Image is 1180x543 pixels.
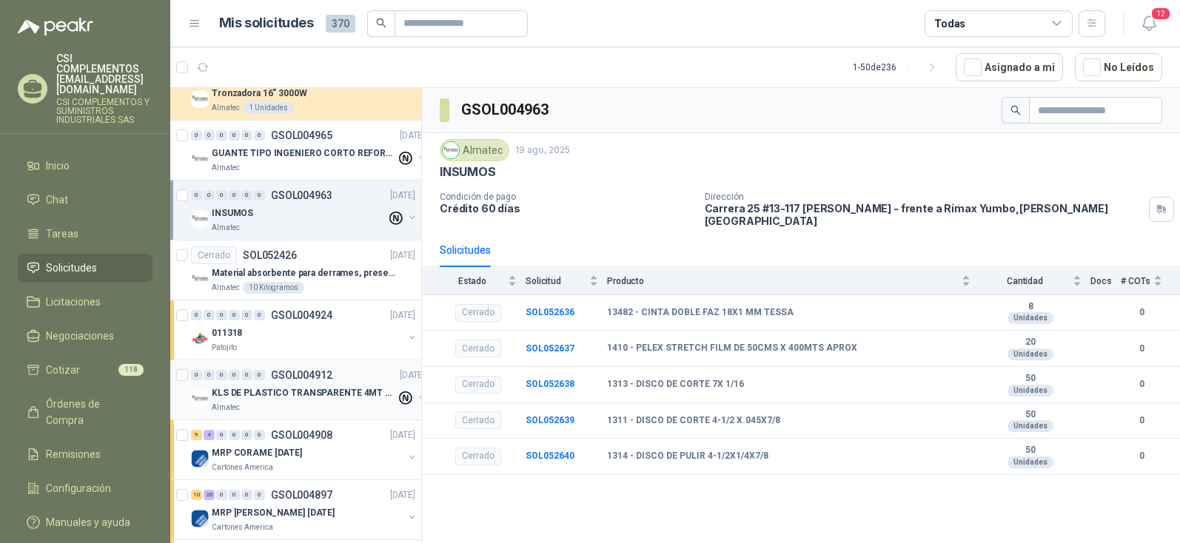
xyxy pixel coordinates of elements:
[18,474,152,502] a: Configuración
[191,426,418,473] a: 9 4 0 0 0 0 GSOL004908[DATE] Company LogoMRP CORAME [DATE]Cartones America
[455,376,501,394] div: Cerrado
[979,445,1082,456] b: 50
[607,379,744,391] b: 1313 - DISCO DE CORTE 7X 1/16
[526,451,574,461] b: SOL052640
[204,430,215,440] div: 4
[191,270,209,288] img: Company Logo
[461,98,551,121] h3: GSOL004963
[1121,377,1162,391] b: 0
[390,488,415,502] p: [DATE]
[271,370,332,380] p: GSOL004912
[440,202,693,215] p: Crédito 60 días
[191,450,209,468] img: Company Logo
[607,307,794,319] b: 13482 - CINTA DOBLE FAZ 18X1 MM TESSA
[216,430,227,440] div: 0
[455,340,501,357] div: Cerrado
[254,130,265,141] div: 0
[254,310,265,320] div: 0
[526,415,574,425] a: SOL052639
[46,260,97,276] span: Solicitudes
[212,282,240,294] p: Almatec
[1090,267,1121,294] th: Docs
[46,446,101,462] span: Remisiones
[1075,53,1162,81] button: No Leídos
[254,490,265,500] div: 0
[46,226,78,242] span: Tareas
[422,267,526,294] th: Estado
[191,90,209,108] img: Company Logo
[212,342,237,354] p: Patojito
[191,510,209,527] img: Company Logo
[18,254,152,282] a: Solicitudes
[979,373,1082,385] b: 50
[216,190,227,200] div: 0
[271,490,332,500] p: GSOL004897
[241,430,252,440] div: 0
[1010,105,1021,115] span: search
[440,164,496,180] p: INSUMOS
[705,202,1143,227] p: Carrera 25 #13-117 [PERSON_NAME] - frente a Rimax Yumbo , [PERSON_NAME][GEOGRAPHIC_DATA]
[979,409,1082,421] b: 50
[212,402,240,414] p: Almatec
[440,139,509,161] div: Almatec
[204,370,215,380] div: 0
[241,490,252,500] div: 0
[191,390,209,408] img: Company Logo
[191,306,418,354] a: 0 0 0 0 0 0 GSOL004924[DATE] Company Logo011318Patojito
[271,310,332,320] p: GSOL004924
[455,448,501,465] div: Cerrado
[1121,342,1162,356] b: 0
[212,206,253,220] p: INSUMOS
[191,190,202,200] div: 0
[46,158,70,174] span: Inicio
[212,446,302,460] p: MRP CORAME [DATE]
[526,307,574,317] a: SOL052636
[526,276,586,286] span: Solicitud
[212,222,240,234] p: Almatec
[1121,306,1162,320] b: 0
[46,294,101,310] span: Licitaciones
[1008,348,1053,360] div: Unidades
[191,210,209,228] img: Company Logo
[400,129,425,143] p: [DATE]
[18,288,152,316] a: Licitaciones
[191,310,202,320] div: 0
[607,276,959,286] span: Producto
[376,18,386,28] span: search
[1121,276,1150,286] span: # COTs
[934,16,965,32] div: Todas
[526,379,574,389] b: SOL052638
[1008,456,1053,468] div: Unidades
[212,326,242,340] p: 011318
[440,276,505,286] span: Estado
[440,192,693,202] p: Condición de pago
[56,53,152,95] p: CSI COMPLEMENTOS [EMAIL_ADDRESS][DOMAIN_NAME]
[1008,420,1053,432] div: Unidades
[515,144,570,158] p: 19 ago, 2025
[204,490,215,500] div: 20
[271,130,332,141] p: GSOL004965
[191,130,202,141] div: 0
[18,152,152,180] a: Inicio
[1121,449,1162,463] b: 0
[212,266,396,280] p: Material absorbente para derrames, presentación por kg
[18,186,152,214] a: Chat
[607,343,857,354] b: 1410 - PELEX STRETCH FILM DE 50CMS X 400MTS APROX
[607,451,768,462] b: 1314 - DISCO DE PULIR 4-1/2X1/4X7/8
[170,240,421,300] a: CerradoSOL052426[DATE] Company LogoMaterial absorbente para derrames, presentación por kgAlmatec1...
[212,506,335,520] p: MRP [PERSON_NAME] [DATE]
[191,186,418,234] a: 0 0 0 0 0 0 GSOL004963[DATE] Company LogoINSUMOSAlmatec
[440,242,491,258] div: Solicitudes
[241,370,252,380] div: 0
[56,98,152,124] p: CSI COMPLEMENTOS Y SUMINISTROS INDUSTRIALES SAS
[18,440,152,468] a: Remisiones
[254,430,265,440] div: 0
[46,328,114,344] span: Negociaciones
[191,486,418,533] a: 10 20 0 0 0 0 GSOL004897[DATE] Company LogoMRP [PERSON_NAME] [DATE]Cartones America
[455,411,501,429] div: Cerrado
[191,366,428,414] a: 0 0 0 0 0 0 GSOL004912[DATE] Company LogoKLS DE PLASTICO TRANSPARENTE 4MT CAL 4 Y CINTA TRAAlmatec
[241,130,252,141] div: 0
[212,462,273,473] p: Cartones America
[243,250,297,260] p: SOL052426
